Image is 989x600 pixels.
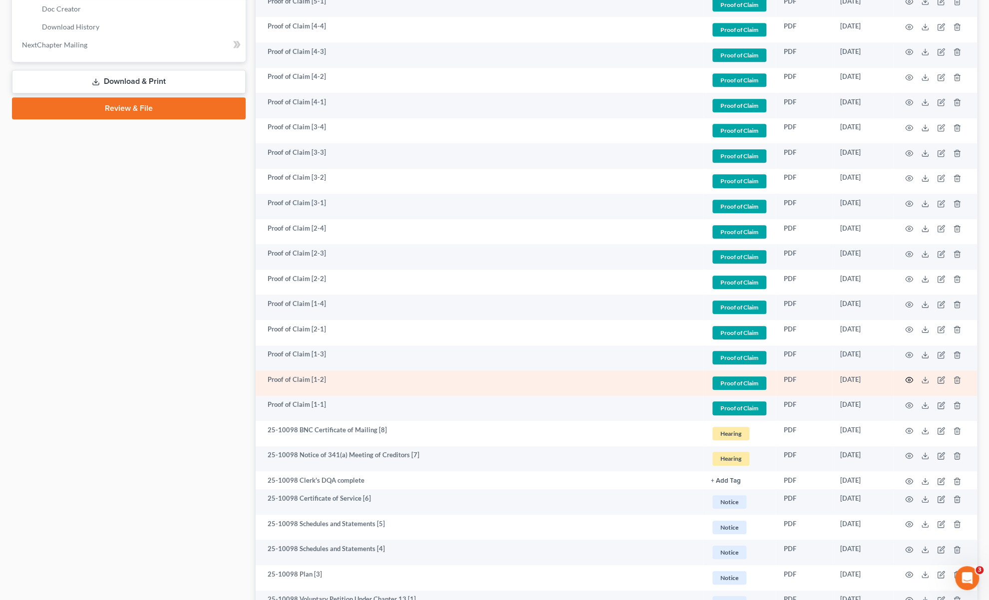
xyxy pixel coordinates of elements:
td: Proof of Claim [4-4] [256,17,703,42]
td: [DATE] [832,143,893,169]
span: Proof of Claim [712,326,766,339]
td: PDF [776,396,832,421]
td: PDF [776,370,832,396]
span: Proof of Claim [712,149,766,163]
span: Notice [712,571,746,585]
span: Proof of Claim [712,351,766,364]
td: PDF [776,68,832,93]
a: Proof of Claim [711,249,768,265]
td: [DATE] [832,471,893,489]
span: Proof of Claim [712,23,766,36]
span: Proof of Claim [712,300,766,314]
a: Review & File [12,97,246,119]
td: Proof of Claim [2-1] [256,320,703,345]
td: [DATE] [832,515,893,540]
a: Notice [711,519,768,536]
td: 25-10098 Clerk's DQA complete [256,471,703,489]
td: PDF [776,42,832,68]
td: Proof of Claim [3-2] [256,169,703,194]
span: Hearing [712,427,749,440]
td: [DATE] [832,345,893,371]
td: [DATE] [832,17,893,42]
span: Proof of Claim [712,124,766,137]
td: PDF [776,540,832,565]
td: Proof of Claim [1-1] [256,396,703,421]
td: [DATE] [832,565,893,591]
span: Proof of Claim [712,376,766,390]
a: Hearing [711,450,768,467]
td: [DATE] [832,489,893,515]
a: Proof of Claim [711,375,768,391]
td: PDF [776,565,832,591]
td: [DATE] [832,396,893,421]
span: Proof of Claim [712,276,766,289]
td: Proof of Claim [3-3] [256,143,703,169]
td: Proof of Claim [1-3] [256,345,703,371]
a: Proof of Claim [711,72,768,88]
td: [DATE] [832,194,893,219]
td: [DATE] [832,93,893,118]
a: Proof of Claim [711,198,768,215]
td: 25-10098 Plan [3] [256,565,703,591]
span: NextChapter Mailing [22,40,87,49]
td: PDF [776,194,832,219]
a: NextChapter Mailing [14,36,246,54]
td: Proof of Claim [2-2] [256,270,703,295]
td: PDF [776,118,832,144]
td: 25-10098 Certificate of Service [6] [256,489,703,515]
td: [DATE] [832,42,893,68]
a: Proof of Claim [711,47,768,63]
td: PDF [776,515,832,540]
span: Download History [42,22,99,31]
td: PDF [776,421,832,446]
td: PDF [776,244,832,270]
span: 3 [976,566,984,574]
a: Proof of Claim [711,97,768,114]
td: 25-10098 Notice of 341(a) Meeting of Creditors [7] [256,446,703,472]
td: PDF [776,169,832,194]
span: Proof of Claim [712,250,766,264]
a: + Add Tag [711,476,768,485]
a: Hearing [711,425,768,442]
a: Download & Print [12,70,246,93]
span: Proof of Claim [712,200,766,213]
td: Proof of Claim [1-2] [256,370,703,396]
td: [DATE] [832,219,893,245]
td: [DATE] [832,320,893,345]
td: PDF [776,93,832,118]
span: Notice [712,521,746,534]
td: PDF [776,270,832,295]
a: Proof of Claim [711,173,768,189]
a: Download History [34,18,246,36]
span: Proof of Claim [712,174,766,188]
a: Proof of Claim [711,299,768,315]
td: PDF [776,143,832,169]
td: [DATE] [832,370,893,396]
td: [DATE] [832,446,893,472]
span: Proof of Claim [712,48,766,62]
a: Notice [711,494,768,510]
span: Proof of Claim [712,73,766,87]
td: PDF [776,295,832,320]
td: PDF [776,471,832,489]
td: [DATE] [832,118,893,144]
td: Proof of Claim [3-4] [256,118,703,144]
a: Notice [711,570,768,586]
td: Proof of Claim [4-2] [256,68,703,93]
a: Proof of Claim [711,274,768,291]
a: Proof of Claim [711,224,768,240]
td: 25-10098 Schedules and Statements [4] [256,540,703,565]
td: [DATE] [832,68,893,93]
a: Proof of Claim [711,400,768,416]
td: Proof of Claim [4-3] [256,42,703,68]
a: Proof of Claim [711,148,768,164]
td: PDF [776,345,832,371]
td: Proof of Claim [2-3] [256,244,703,270]
span: Proof of Claim [712,99,766,112]
td: [DATE] [832,421,893,446]
a: Proof of Claim [711,324,768,341]
td: PDF [776,17,832,42]
span: Proof of Claim [712,225,766,239]
td: [DATE] [832,270,893,295]
td: PDF [776,489,832,515]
